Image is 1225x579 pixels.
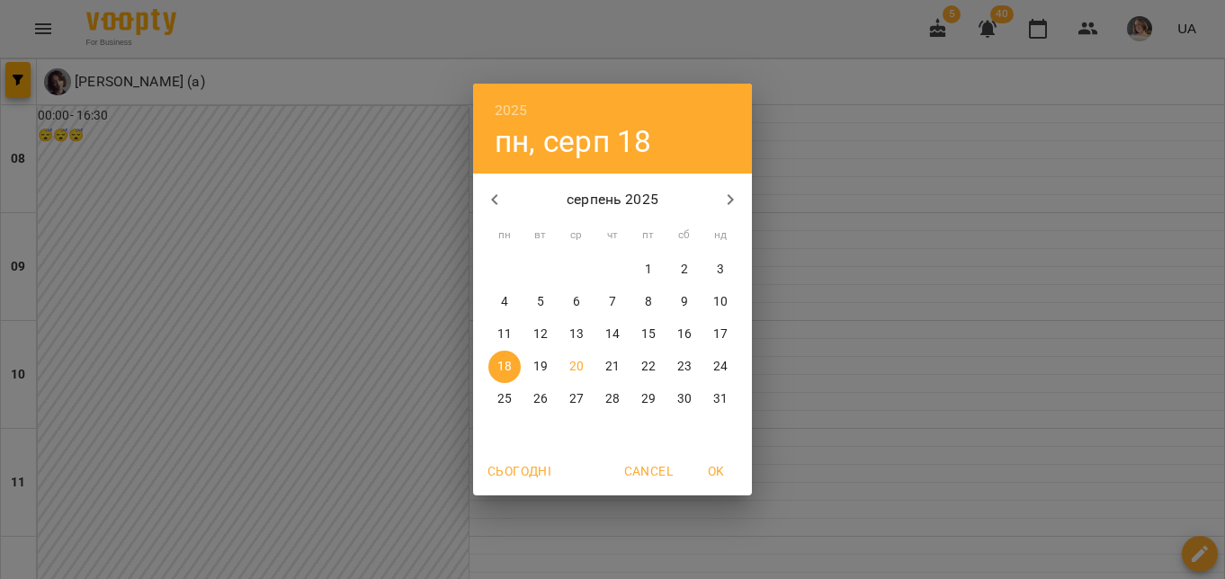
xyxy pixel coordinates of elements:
p: 24 [713,358,728,376]
p: 6 [573,293,580,311]
button: 24 [704,351,737,383]
p: 28 [605,390,620,408]
p: 8 [645,293,652,311]
p: 25 [497,390,512,408]
p: 18 [497,358,512,376]
button: 6 [560,286,593,318]
span: пн [488,227,521,245]
p: 31 [713,390,728,408]
p: 19 [533,358,548,376]
span: пт [632,227,665,245]
p: серпень 2025 [516,189,710,210]
button: 3 [704,254,737,286]
button: 2 [668,254,701,286]
button: 16 [668,318,701,351]
button: 22 [632,351,665,383]
button: 29 [632,383,665,415]
button: пн, серп 18 [495,123,652,160]
p: 23 [677,358,692,376]
button: 5 [524,286,557,318]
button: Сьогодні [480,455,559,487]
button: 12 [524,318,557,351]
p: 13 [569,325,584,343]
button: 4 [488,286,521,318]
span: вт [524,227,557,245]
p: 15 [641,325,656,343]
button: 20 [560,351,593,383]
p: 29 [641,390,656,408]
button: 8 [632,286,665,318]
button: 11 [488,318,521,351]
span: чт [596,227,629,245]
p: 27 [569,390,584,408]
p: 1 [645,261,652,279]
p: 14 [605,325,620,343]
button: 1 [632,254,665,286]
button: 10 [704,286,737,318]
button: 18 [488,351,521,383]
button: Cancel [617,455,680,487]
p: 22 [641,358,656,376]
button: 2025 [495,98,528,123]
p: 7 [609,293,616,311]
button: 17 [704,318,737,351]
button: 30 [668,383,701,415]
span: сб [668,227,701,245]
button: 23 [668,351,701,383]
p: 10 [713,293,728,311]
button: OK [687,455,745,487]
p: 20 [569,358,584,376]
span: ср [560,227,593,245]
button: 26 [524,383,557,415]
p: 11 [497,325,512,343]
span: нд [704,227,737,245]
p: 4 [501,293,508,311]
p: 2 [681,261,688,279]
button: 14 [596,318,629,351]
button: 9 [668,286,701,318]
button: 13 [560,318,593,351]
p: 9 [681,293,688,311]
button: 15 [632,318,665,351]
p: 21 [605,358,620,376]
p: 16 [677,325,692,343]
button: 28 [596,383,629,415]
span: Cancel [624,460,673,482]
button: 31 [704,383,737,415]
button: 21 [596,351,629,383]
p: 26 [533,390,548,408]
button: 25 [488,383,521,415]
button: 19 [524,351,557,383]
button: 27 [560,383,593,415]
p: 30 [677,390,692,408]
p: 17 [713,325,728,343]
p: 12 [533,325,548,343]
button: 7 [596,286,629,318]
span: Сьогодні [487,460,551,482]
p: 3 [717,261,724,279]
p: 5 [537,293,544,311]
span: OK [694,460,738,482]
